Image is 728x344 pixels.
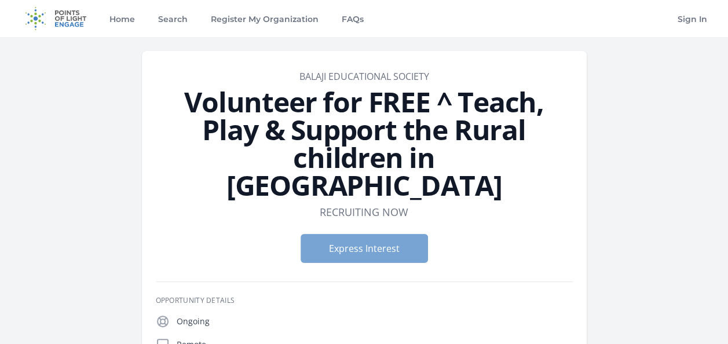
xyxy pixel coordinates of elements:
[156,88,573,199] h1: Volunteer for FREE ^ Teach, Play & Support the Rural children in [GEOGRAPHIC_DATA]
[301,234,428,263] button: Express Interest
[299,70,429,83] a: Balaji Educational Society
[320,204,408,220] dd: Recruiting now
[156,296,573,305] h3: Opportunity Details
[177,316,573,327] p: Ongoing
